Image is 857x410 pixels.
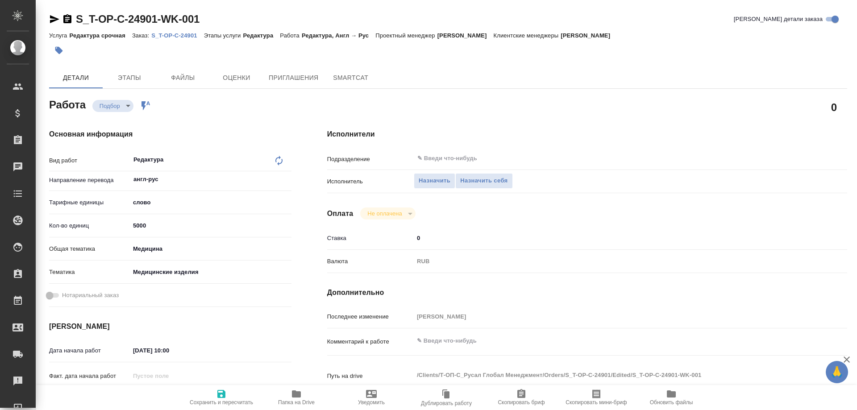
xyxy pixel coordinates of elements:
p: Путь на drive [327,372,414,381]
span: [PERSON_NAME] детали заказа [734,15,823,24]
p: [PERSON_NAME] [437,32,494,39]
p: Этапы услуги [204,32,243,39]
button: Скопировать ссылку [62,14,73,25]
div: Подбор [360,207,415,219]
p: Клиентские менеджеры [494,32,561,39]
h2: 0 [831,99,837,115]
a: S_T-OP-C-24901-WK-001 [76,13,200,25]
p: Работа [280,32,302,39]
p: Ставка [327,234,414,243]
h4: [PERSON_NAME] [49,321,291,332]
p: Заказ: [132,32,151,39]
textarea: /Clients/Т-ОП-С_Русал Глобал Менеджмент/Orders/S_T-OP-C-24901/Edited/S_T-OP-C-24901-WK-001 [414,368,804,383]
button: Обновить файлы [634,385,709,410]
span: Назначить себя [460,176,508,186]
button: Скопировать бриф [484,385,559,410]
button: Open [799,157,801,159]
span: SmartCat [329,72,372,83]
p: Кол-во единиц [49,221,130,230]
input: ✎ Введи что-нибудь [130,344,208,357]
span: Папка на Drive [278,399,315,406]
p: Тематика [49,268,130,277]
button: Скопировать ссылку для ЯМессенджера [49,14,60,25]
p: Общая тематика [49,244,130,253]
p: Подразделение [327,155,414,164]
button: 🙏 [826,361,848,383]
p: Услуга [49,32,69,39]
a: S_T-OP-C-24901 [151,31,204,39]
div: Медицина [130,241,291,257]
p: Валюта [327,257,414,266]
span: Файлы [162,72,204,83]
p: Направление перевода [49,176,130,185]
button: Папка на Drive [259,385,334,410]
p: Исполнитель [327,177,414,186]
span: Обновить файлы [650,399,693,406]
div: Медицинские изделия [130,265,291,280]
div: RUB [414,254,804,269]
button: Назначить себя [455,173,512,189]
button: Скопировать мини-бриф [559,385,634,410]
div: слово [130,195,291,210]
p: Тарифные единицы [49,198,130,207]
button: Не оплачена [365,210,404,217]
span: 🙏 [829,363,845,381]
button: Назначить [414,173,455,189]
input: ✎ Введи что-нибудь [414,232,804,244]
span: Скопировать бриф [498,399,545,406]
h4: Основная информация [49,129,291,140]
p: Вид работ [49,156,130,165]
span: Назначить [419,176,450,186]
p: Проектный менеджер [375,32,437,39]
button: Сохранить и пересчитать [184,385,259,410]
span: Дублировать работу [421,400,472,406]
h2: Работа [49,96,86,112]
span: Скопировать мини-бриф [566,399,627,406]
input: ✎ Введи что-нибудь [130,219,291,232]
button: Добавить тэг [49,41,69,60]
button: Уведомить [334,385,409,410]
span: Этапы [108,72,151,83]
span: Детали [54,72,97,83]
span: Оценки [215,72,258,83]
button: Дублировать работу [409,385,484,410]
p: [PERSON_NAME] [561,32,617,39]
div: Подбор [92,100,133,112]
p: Редактура, Англ → Рус [302,32,375,39]
p: Редактура срочная [69,32,132,39]
span: Уведомить [358,399,385,406]
span: Нотариальный заказ [62,291,119,300]
button: Подбор [97,102,123,110]
p: Дата начала работ [49,346,130,355]
h4: Оплата [327,208,354,219]
input: Пустое поле [130,369,208,382]
h4: Дополнительно [327,287,847,298]
p: S_T-OP-C-24901 [151,32,204,39]
span: Сохранить и пересчитать [190,399,253,406]
h4: Исполнители [327,129,847,140]
input: Пустое поле [414,310,804,323]
span: Приглашения [269,72,319,83]
input: ✎ Введи что-нибудь [416,153,771,164]
p: Факт. дата начала работ [49,372,130,381]
p: Редактура [243,32,280,39]
p: Последнее изменение [327,312,414,321]
button: Open [287,178,288,180]
p: Комментарий к работе [327,337,414,346]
